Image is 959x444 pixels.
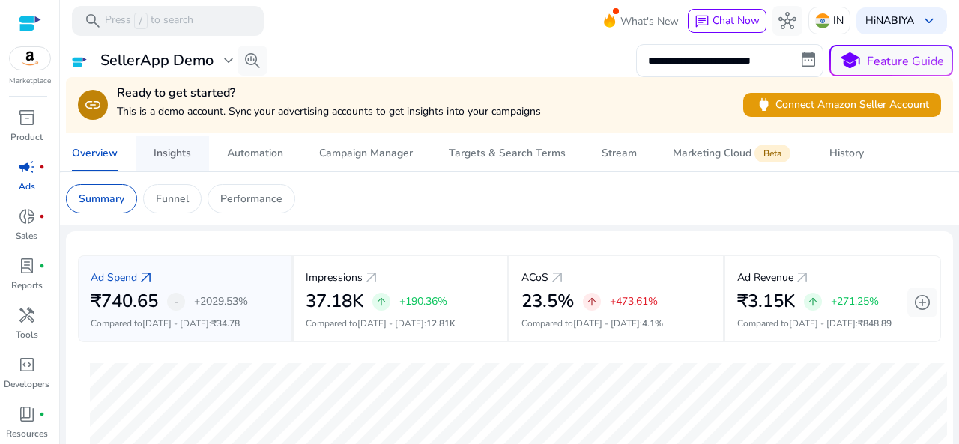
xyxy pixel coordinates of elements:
span: power [755,96,772,113]
h2: ₹3.15K [737,291,795,312]
span: hub [778,12,796,30]
span: fiber_manual_record [39,263,45,269]
button: hub [772,6,802,36]
span: ₹34.78 [211,317,240,329]
p: Compared to : [91,317,279,330]
p: IN [833,7,844,34]
span: code_blocks [18,356,36,374]
p: Sales [16,229,37,243]
button: powerConnect Amazon Seller Account [743,93,941,117]
span: fiber_manual_record [39,213,45,219]
span: Beta [754,145,790,162]
p: Hi [865,16,914,26]
div: Targets & Search Terms [449,148,566,159]
div: History [829,148,864,159]
div: Insights [154,148,191,159]
p: Compared to : [306,317,495,330]
div: Stream [602,148,637,159]
p: Compared to : [737,317,928,330]
p: Compared to : [521,317,711,330]
span: 12.81K [426,317,456,329]
span: - [174,293,179,311]
p: Ads [19,180,35,193]
b: NABIYA [876,13,914,28]
p: Ad Spend [91,270,137,285]
span: inventory_2 [18,109,36,127]
a: arrow_outward [793,269,811,287]
span: What's New [620,8,679,34]
a: arrow_outward [137,269,155,287]
div: Campaign Manager [319,148,413,159]
span: school [839,50,861,72]
h4: Ready to get started? [117,86,541,100]
p: Summary [79,191,124,207]
span: add_circle [913,294,931,311]
span: fiber_manual_record [39,411,45,417]
span: campaign [18,158,36,176]
span: keyboard_arrow_down [920,12,938,30]
span: expand_more [220,52,238,70]
p: Funnel [156,191,189,207]
img: in.svg [815,13,830,28]
span: [DATE] - [DATE] [357,317,424,329]
span: arrow_upward [375,296,387,308]
span: book_4 [18,405,36,423]
p: This is a demo account. Sync your advertising accounts to get insights into your campaigns [117,103,541,119]
h3: SellerApp Demo [100,52,214,70]
p: +473.61% [610,296,658,307]
span: ₹848.89 [858,317,892,329]
p: Reports [11,279,43,292]
span: / [134,13,148,29]
p: Ad Revenue [737,270,793,285]
button: search_insights [238,46,267,76]
p: Press to search [105,13,193,29]
a: arrow_outward [548,269,566,287]
h2: ₹740.65 [91,291,158,312]
div: Automation [227,148,283,159]
button: add_circle [907,288,937,317]
button: chatChat Now [688,9,766,33]
p: Impressions [306,270,363,285]
button: schoolFeature Guide [829,45,953,76]
p: Product [10,130,43,144]
p: Tools [16,328,38,341]
span: donut_small [18,207,36,225]
span: handyman [18,306,36,324]
p: ACoS [521,270,548,285]
span: [DATE] - [DATE] [789,317,856,329]
p: Marketplace [9,76,51,87]
p: +271.25% [831,296,879,307]
h2: 37.18K [306,291,363,312]
span: lab_profile [18,257,36,275]
h2: 23.5% [521,291,574,312]
a: arrow_outward [363,269,381,287]
span: search_insights [243,52,261,70]
span: arrow_upward [586,296,598,308]
p: Feature Guide [867,52,944,70]
span: search [84,12,102,30]
p: Performance [220,191,282,207]
span: [DATE] - [DATE] [573,317,640,329]
span: Connect Amazon Seller Account [755,96,929,113]
div: Marketing Cloud [673,148,793,159]
p: +190.36% [399,296,447,307]
span: Chat Now [713,13,760,28]
p: Developers [4,377,49,391]
span: chat [695,14,710,29]
div: Overview [72,148,118,159]
span: fiber_manual_record [39,164,45,170]
span: link [84,96,102,114]
span: [DATE] - [DATE] [142,317,209,329]
img: amazon.svg [10,47,50,70]
p: Resources [6,427,48,440]
span: arrow_upward [807,296,819,308]
p: +2029.53% [194,296,248,307]
span: 4.1% [642,317,663,329]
